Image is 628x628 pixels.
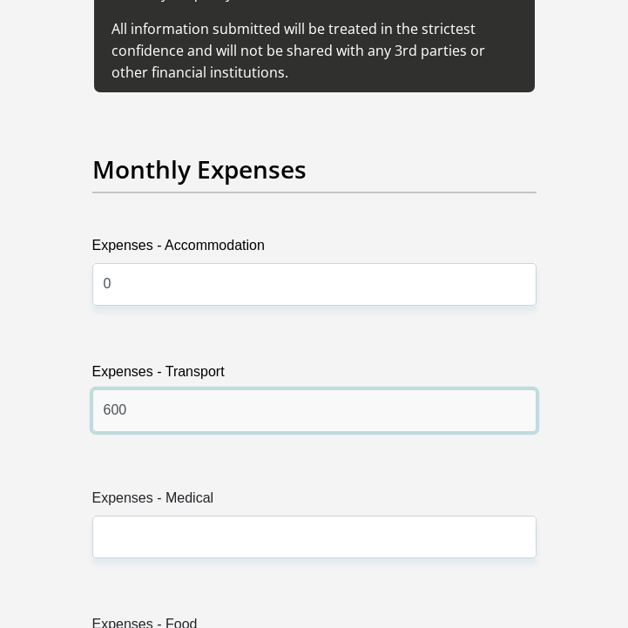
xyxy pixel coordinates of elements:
[92,235,537,263] label: Expenses - Accommodation
[92,155,537,185] h2: Monthly Expenses
[92,516,537,558] input: Expenses - Medical
[92,389,537,432] input: Expenses - Transport
[92,488,537,516] label: Expenses - Medical
[92,361,537,389] label: Expenses - Transport
[92,263,537,306] input: Expenses - Accommodation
